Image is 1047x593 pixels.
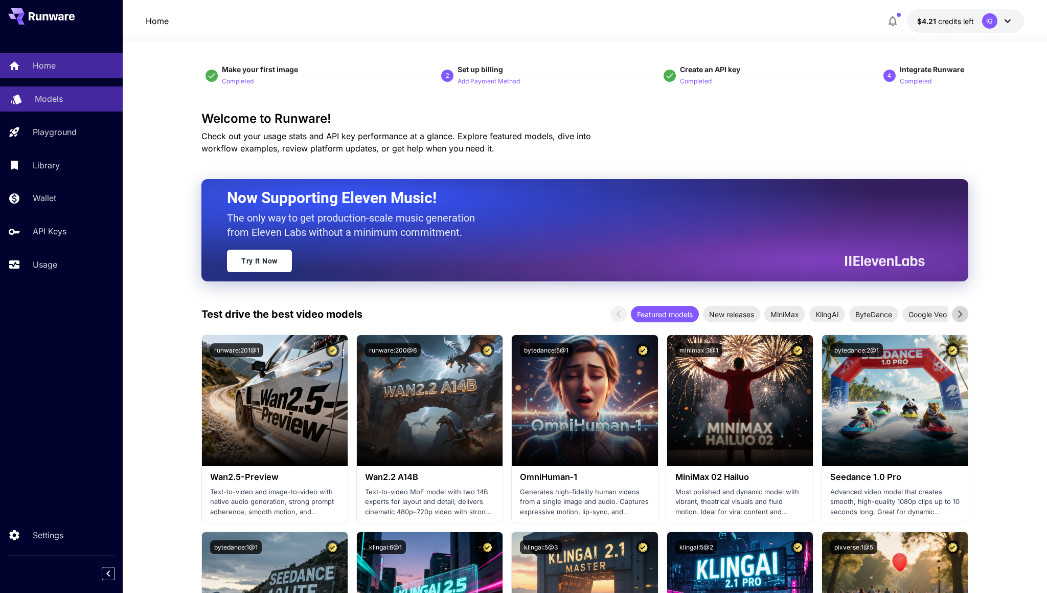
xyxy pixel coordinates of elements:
[227,188,917,208] h2: Now Supporting Eleven Music!
[102,567,115,580] button: Collapse sidebar
[520,487,649,517] p: Generates high-fidelity human videos from a single image and audio. Captures expressive motion, l...
[33,192,56,204] p: Wallet
[210,487,339,517] p: Text-to-video and image-to-video with native audio generation, strong prompt adherence, smooth mo...
[830,343,883,357] button: bytedance:2@1
[791,540,805,554] button: Certified Model – Vetted for best performance and includes a commercial license.
[481,343,494,357] button: Certified Model – Vetted for best performance and includes a commercial license.
[326,343,339,357] button: Certified Model – Vetted for best performance and includes a commercial license.
[849,306,898,322] div: ByteDance
[33,59,56,72] p: Home
[809,306,845,322] div: KlingAI
[703,306,760,322] div: New releases
[703,309,760,320] span: New releases
[675,343,722,357] button: minimax:3@1
[458,77,520,86] p: Add Payment Method
[446,71,449,80] p: 2
[33,159,60,171] p: Library
[222,77,254,86] p: Completed
[35,93,63,105] p: Models
[33,225,66,237] p: API Keys
[900,75,931,87] button: Completed
[667,335,813,466] img: alt
[201,112,968,126] h3: Welcome to Runware!
[675,540,717,554] button: klingai:5@2
[365,343,421,357] button: runware:200@6
[764,309,805,320] span: MiniMax
[830,472,960,482] h3: Seedance 1.0 Pro
[365,540,406,554] button: klingai:6@1
[675,472,805,482] h3: MiniMax 02 Hailuo
[631,306,699,322] div: Featured models
[458,75,520,87] button: Add Payment Method
[33,126,77,138] p: Playground
[982,13,997,29] div: IG
[764,306,805,322] div: MiniMax
[458,65,503,74] span: Set up billing
[33,529,63,541] p: Settings
[900,65,964,74] span: Integrate Runware
[33,258,57,271] p: Usage
[680,75,712,87] button: Completed
[481,540,494,554] button: Certified Model – Vetted for best performance and includes a commercial license.
[201,306,362,322] p: Test drive the best video models
[830,540,877,554] button: pixverse:1@5
[946,540,960,554] button: Certified Model – Vetted for best performance and includes a commercial license.
[512,335,657,466] img: alt
[680,65,740,74] span: Create an API key
[357,335,503,466] img: alt
[849,309,898,320] span: ByteDance
[902,309,953,320] span: Google Veo
[938,17,974,26] span: credits left
[902,306,953,322] div: Google Veo
[222,75,254,87] button: Completed
[146,15,169,27] nav: breadcrumb
[210,472,339,482] h3: Wan2.5-Preview
[146,15,169,27] a: Home
[109,564,123,583] div: Collapse sidebar
[791,343,805,357] button: Certified Model – Vetted for best performance and includes a commercial license.
[227,211,483,239] p: The only way to get production-scale music generation from Eleven Labs without a minimum commitment.
[210,540,262,554] button: bytedance:1@1
[907,9,1024,33] button: $4.21454IG
[520,472,649,482] h3: OmniHuman‑1
[946,343,960,357] button: Certified Model – Vetted for best performance and includes a commercial license.
[222,65,298,74] span: Make your first image
[631,309,699,320] span: Featured models
[917,16,974,27] div: $4.21454
[202,335,348,466] img: alt
[520,540,562,554] button: klingai:5@3
[520,343,573,357] button: bytedance:5@1
[210,343,263,357] button: runware:201@1
[680,77,712,86] p: Completed
[917,17,938,26] span: $4.21
[887,71,891,80] p: 4
[365,472,494,482] h3: Wan2.2 A14B
[636,343,650,357] button: Certified Model – Vetted for best performance and includes a commercial license.
[365,487,494,517] p: Text-to-video MoE model with two 14B experts for layout and detail; delivers cinematic 480p–720p ...
[227,250,292,272] a: Try It Now
[326,540,339,554] button: Certified Model – Vetted for best performance and includes a commercial license.
[822,335,968,466] img: alt
[636,540,650,554] button: Certified Model – Vetted for best performance and includes a commercial license.
[809,309,845,320] span: KlingAI
[675,487,805,517] p: Most polished and dynamic model with vibrant, theatrical visuals and fluid motion. Ideal for vira...
[201,131,591,153] span: Check out your usage stats and API key performance at a glance. Explore featured models, dive int...
[900,77,931,86] p: Completed
[830,487,960,517] p: Advanced video model that creates smooth, high-quality 1080p clips up to 10 seconds long. Great f...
